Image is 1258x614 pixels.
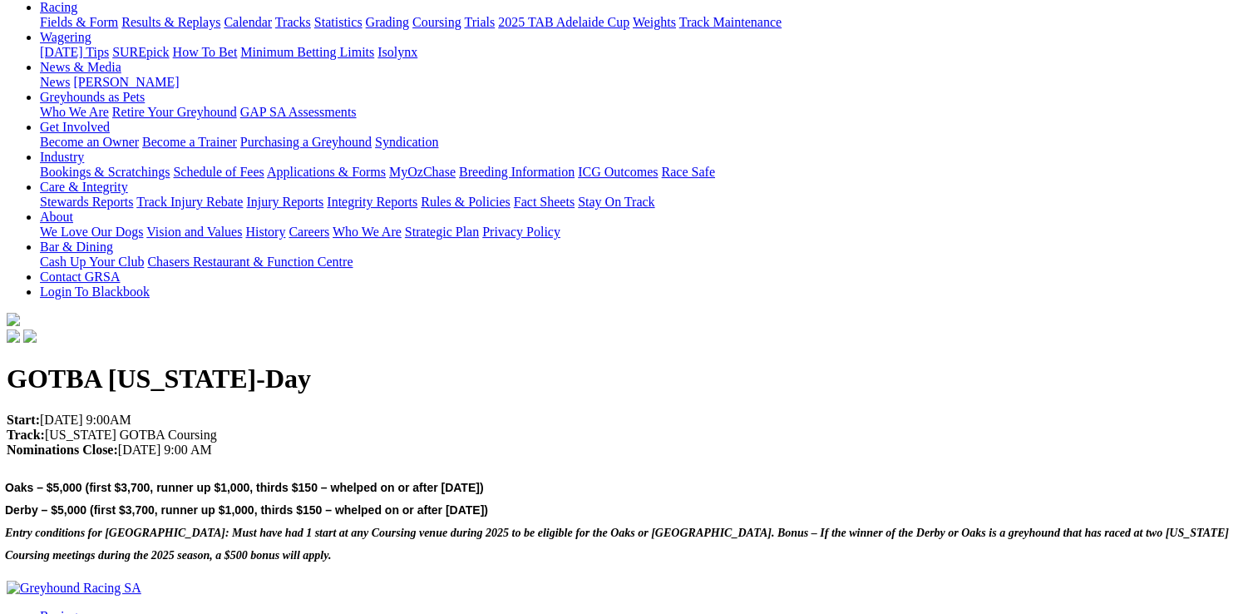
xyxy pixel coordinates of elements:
a: About [40,210,73,224]
a: Become an Owner [40,135,139,149]
div: Care & Integrity [40,195,1251,210]
a: Stewards Reports [40,195,133,209]
a: Login To Blackbook [40,285,150,299]
a: Get Involved [40,120,110,134]
a: News [40,75,70,89]
div: Industry [40,165,1251,180]
a: History [245,225,285,239]
div: Greyhounds as Pets [40,105,1251,120]
a: Grading [366,15,409,29]
a: Stay On Track [578,195,654,209]
a: Privacy Policy [482,225,560,239]
a: Minimum Betting Limits [240,45,374,59]
a: 2025 TAB Adelaide Cup [498,15,629,29]
a: Bookings & Scratchings [40,165,170,179]
strong: Nominations Close: [7,443,118,457]
img: twitter.svg [23,329,37,343]
a: News & Media [40,60,121,74]
img: logo-grsa-white.png [7,313,20,326]
a: Calendar [224,15,272,29]
a: Contact GRSA [40,270,120,284]
a: ICG Outcomes [578,165,658,179]
a: Isolynx [377,45,417,59]
a: Applications & Forms [267,165,386,179]
a: Vision and Values [146,225,242,239]
a: Retire Your Greyhound [112,105,237,119]
a: Chasers Restaurant & Function Centre [147,255,353,269]
img: Greyhound Racing SA [7,581,141,596]
span: Entry conditions for [GEOGRAPHIC_DATA]: Must have had 1 start at any Coursing venue during 2025 t... [5,527,1229,562]
a: Statistics [314,15,363,29]
a: How To Bet [173,45,238,59]
a: Rules & Policies [421,195,511,209]
a: Trials [464,15,495,29]
a: Bar & Dining [40,240,113,254]
a: Care & Integrity [40,180,128,194]
a: Cash Up Your Club [40,255,144,269]
a: Coursing [412,15,461,29]
a: Strategic Plan [405,225,479,239]
div: Wagering [40,45,1251,60]
a: Who We Are [333,225,402,239]
a: Injury Reports [246,195,323,209]
a: GAP SA Assessments [240,105,357,119]
a: [PERSON_NAME] [73,75,179,89]
a: Track Maintenance [679,15,782,29]
img: facebook.svg [7,329,20,343]
a: Integrity Reports [327,195,417,209]
a: Tracks [275,15,311,29]
h1: GOTBA [US_STATE]-Day [7,364,1251,394]
a: Schedule of Fees [173,165,264,179]
p: [DATE] 9:00AM [US_STATE] GOTBA Coursing [DATE] 9:00 AM [7,413,1251,458]
a: Industry [40,150,84,164]
div: News & Media [40,75,1251,90]
a: Breeding Information [459,165,575,179]
a: MyOzChase [389,165,456,179]
a: Become a Trainer [142,135,237,149]
a: Fact Sheets [514,195,575,209]
strong: Track: [7,428,45,442]
a: Purchasing a Greyhound [240,135,372,149]
a: Wagering [40,30,91,44]
a: SUREpick [112,45,169,59]
a: [DATE] Tips [40,45,109,59]
a: Careers [289,225,329,239]
a: We Love Our Dogs [40,225,143,239]
a: Weights [633,15,676,29]
div: Get Involved [40,135,1251,150]
a: Track Injury Rebate [136,195,243,209]
a: Fields & Form [40,15,118,29]
a: Syndication [375,135,438,149]
a: Results & Replays [121,15,220,29]
strong: Start: [7,413,40,427]
div: Racing [40,15,1251,30]
a: Greyhounds as Pets [40,90,145,104]
a: Who We Are [40,105,109,119]
a: Race Safe [661,165,714,179]
div: Bar & Dining [40,255,1251,270]
div: About [40,225,1251,240]
span: Derby – $5,000 (first $3,700, runner up $1,000, thirds $150 – whelped on or after [DATE]) [5,503,488,517]
span: Oaks – $5,000 (first $3,700, runner up $1,000, thirds $150 – whelped on or after [DATE]) [5,481,484,494]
